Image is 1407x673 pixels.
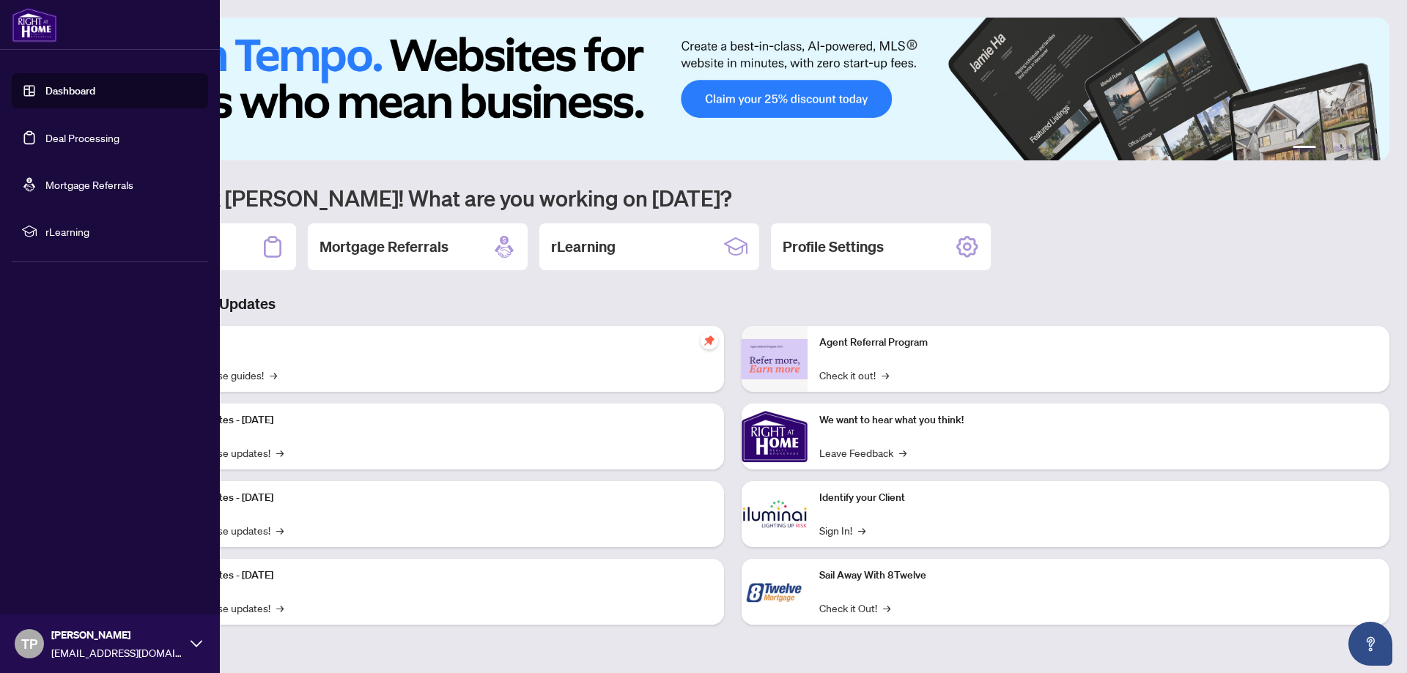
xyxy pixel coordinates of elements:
span: → [858,522,865,538]
img: Sail Away With 8Twelve [742,559,808,625]
img: Slide 0 [76,18,1389,160]
span: → [899,445,906,461]
img: Agent Referral Program [742,339,808,379]
a: Sign In!→ [819,522,865,538]
button: 1 [1293,146,1316,152]
button: 2 [1322,146,1328,152]
p: Self-Help [154,335,712,351]
span: → [276,522,284,538]
p: Platform Updates - [DATE] [154,412,712,428]
span: → [883,600,890,616]
h1: Welcome back [PERSON_NAME]! What are you working on [DATE]? [76,184,1389,212]
a: Leave Feedback→ [819,445,906,461]
span: rLearning [45,223,198,239]
span: TP [21,633,37,654]
p: Platform Updates - [DATE] [154,568,712,584]
span: pushpin [701,332,718,349]
a: Check it out!→ [819,367,889,383]
span: → [270,367,277,383]
button: 3 [1334,146,1340,152]
h2: Profile Settings [783,237,884,257]
h3: Brokerage & Industry Updates [76,294,1389,314]
h2: Mortgage Referrals [320,237,448,257]
p: Sail Away With 8Twelve [819,568,1378,584]
span: [PERSON_NAME] [51,627,183,643]
p: Agent Referral Program [819,335,1378,351]
img: logo [12,7,57,42]
a: Mortgage Referrals [45,178,133,191]
a: Dashboard [45,84,95,97]
img: We want to hear what you think! [742,404,808,469]
span: → [276,600,284,616]
button: Open asap [1348,622,1392,666]
p: Platform Updates - [DATE] [154,490,712,506]
img: Identify your Client [742,481,808,547]
button: 5 [1357,146,1363,152]
p: Identify your Client [819,490,1378,506]
button: 6 [1369,146,1375,152]
button: 4 [1345,146,1351,152]
p: We want to hear what you think! [819,412,1378,428]
span: → [882,367,889,383]
a: Check it Out!→ [819,600,890,616]
span: [EMAIL_ADDRESS][DOMAIN_NAME] [51,644,183,661]
span: → [276,445,284,461]
a: Deal Processing [45,131,119,144]
h2: rLearning [551,237,616,257]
